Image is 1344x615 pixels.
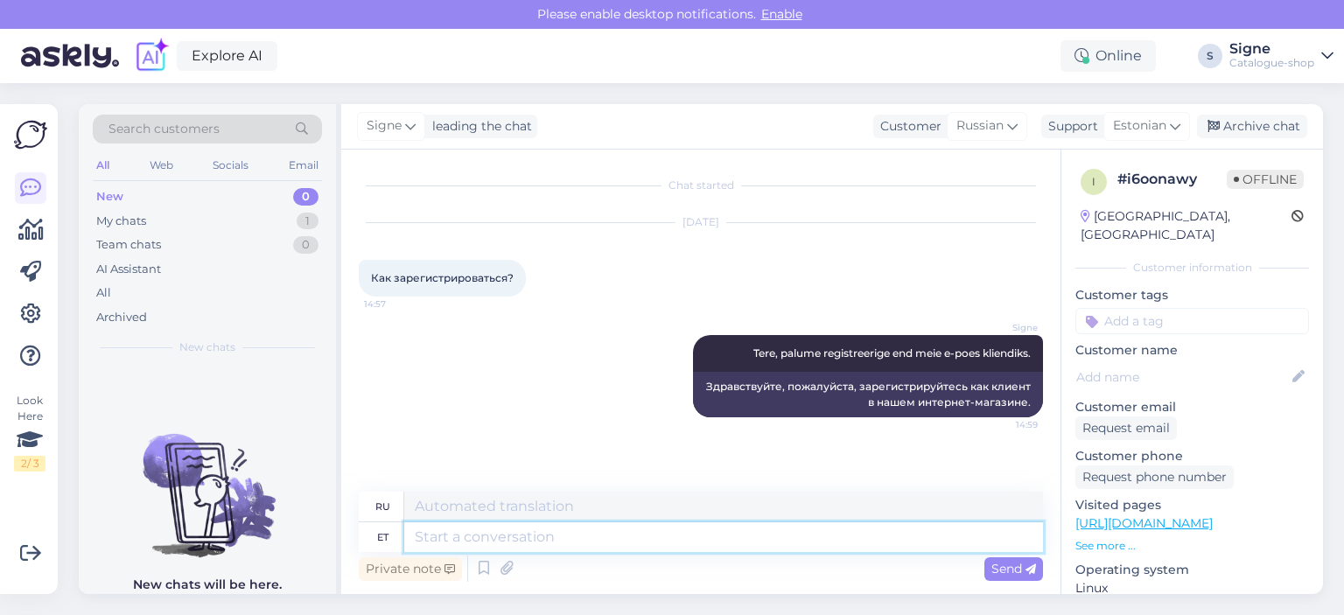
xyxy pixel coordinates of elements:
div: # i6oonawy [1117,169,1227,190]
img: Askly Logo [14,118,47,151]
span: Search customers [108,120,220,138]
div: All [96,284,111,302]
div: Private note [359,557,462,581]
span: Enable [756,6,808,22]
p: Customer name [1075,341,1309,360]
div: Chat started [359,178,1043,193]
div: Online [1060,40,1156,72]
div: leading the chat [425,117,532,136]
p: Customer phone [1075,447,1309,465]
div: Socials [209,154,252,177]
div: Customer information [1075,260,1309,276]
div: My chats [96,213,146,230]
span: Tere, palume registreerige end meie e-poes kliendiks. [753,346,1031,360]
div: AI Assistant [96,261,161,278]
a: [URL][DOMAIN_NAME] [1075,515,1213,531]
div: Catalogue-shop [1229,56,1314,70]
p: Operating system [1075,561,1309,579]
span: i [1092,175,1095,188]
span: Signe [367,116,402,136]
span: Russian [956,116,1004,136]
div: Customer [873,117,941,136]
span: Как зарегистрироваться? [371,271,514,284]
div: Signe [1229,42,1314,56]
div: Team chats [96,236,161,254]
span: Signe [972,321,1038,334]
div: et [377,522,388,552]
p: Visited pages [1075,496,1309,514]
div: 2 / 3 [14,456,45,472]
div: 1 [297,213,318,230]
div: Archived [96,309,147,326]
p: New chats will be here. [133,576,282,594]
p: See more ... [1075,538,1309,554]
div: Archive chat [1197,115,1307,138]
p: Customer tags [1075,286,1309,304]
input: Add a tag [1075,308,1309,334]
a: Explore AI [177,41,277,71]
div: Здравствуйте, пожалуйста, зарегистрируйтесь как клиент в нашем интернет-магазине. [693,372,1043,417]
a: SigneCatalogue-shop [1229,42,1333,70]
span: 14:59 [972,418,1038,431]
div: ru [375,492,390,521]
div: Web [146,154,177,177]
span: New chats [179,339,235,355]
span: Send [991,561,1036,577]
img: No chats [79,402,336,560]
div: Look Here [14,393,45,472]
div: [GEOGRAPHIC_DATA], [GEOGRAPHIC_DATA] [1081,207,1291,244]
span: 14:57 [364,297,430,311]
div: Email [285,154,322,177]
div: 0 [293,236,318,254]
img: explore-ai [133,38,170,74]
div: Request email [1075,416,1177,440]
p: Linux [1075,579,1309,598]
div: [DATE] [359,214,1043,230]
div: Support [1041,117,1098,136]
span: Estonian [1113,116,1166,136]
div: S [1198,44,1222,68]
p: Customer email [1075,398,1309,416]
div: Request phone number [1075,465,1234,489]
div: All [93,154,113,177]
input: Add name [1076,367,1289,387]
div: New [96,188,123,206]
div: 0 [293,188,318,206]
span: Offline [1227,170,1304,189]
